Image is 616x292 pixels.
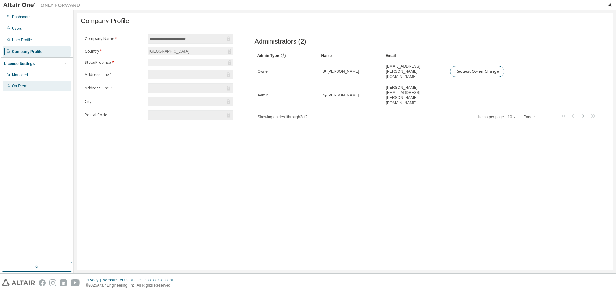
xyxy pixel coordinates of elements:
span: [PERSON_NAME] [328,93,359,98]
span: Company Profile [81,17,129,25]
label: City [85,99,144,104]
div: Name [321,51,381,61]
div: Privacy [86,278,103,283]
div: Company Profile [12,49,42,54]
div: [GEOGRAPHIC_DATA] [148,47,233,55]
div: [GEOGRAPHIC_DATA] [148,48,190,55]
span: [PERSON_NAME][EMAIL_ADDRESS][PERSON_NAME][DOMAIN_NAME] [386,85,444,105]
label: Postal Code [85,113,144,118]
span: Items per page [478,113,518,121]
img: instagram.svg [49,279,56,286]
img: facebook.svg [39,279,46,286]
div: On Prem [12,83,27,88]
img: linkedin.svg [60,279,67,286]
span: [EMAIL_ADDRESS][PERSON_NAME][DOMAIN_NAME] [386,64,444,79]
span: Showing entries 1 through 2 of 2 [258,115,308,119]
label: Address Line 1 [85,72,144,77]
div: Cookie Consent [145,278,176,283]
img: youtube.svg [71,279,80,286]
span: Owner [258,69,269,74]
label: Address Line 2 [85,86,144,91]
label: Country [85,49,144,54]
span: Page n. [524,113,554,121]
div: Dashboard [12,14,31,20]
button: Request Owner Change [450,66,504,77]
label: State/Province [85,60,144,65]
span: Admin Type [257,54,279,58]
img: altair_logo.svg [2,279,35,286]
div: User Profile [12,38,32,43]
div: License Settings [4,61,35,66]
div: Users [12,26,22,31]
label: Company Name [85,36,144,41]
img: Altair One [3,2,83,8]
span: [PERSON_NAME] [328,69,359,74]
div: Email [386,51,445,61]
p: © 2025 Altair Engineering, Inc. All Rights Reserved. [86,283,177,288]
span: Administrators (2) [255,38,306,45]
button: 10 [508,114,516,120]
div: Managed [12,72,28,78]
div: Website Terms of Use [103,278,145,283]
span: Admin [258,93,269,98]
